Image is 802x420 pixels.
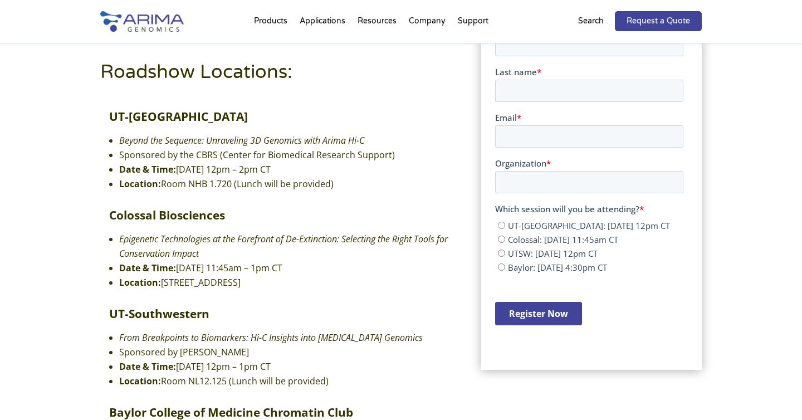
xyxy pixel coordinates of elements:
[615,11,702,31] a: Request a Quote
[109,208,448,222] div: Colossal Biosciences
[119,360,176,373] strong: Date & Time:
[119,359,448,374] li: [DATE] 12pm – 1pm CT
[119,331,423,344] em: From Breakpoints to Biomarkers: Hi-C Insights into [MEDICAL_DATA] Genomics
[119,148,448,162] li: Sponsored by the CBRS (Center for Biomedical Research Support)
[109,109,448,124] div: UT-[GEOGRAPHIC_DATA]
[119,375,161,387] strong: Location:
[100,11,184,32] img: Arima-Genomics-logo
[100,60,448,94] h1: Roadshow Locations:
[119,178,161,190] strong: Location:
[119,275,448,290] li: [STREET_ADDRESS]
[119,134,364,146] em: Beyond the Sequence: Unraveling 3D Genomics with Arima Hi-C
[119,162,448,177] li: [DATE] 12pm – 2pm CT
[119,374,448,388] li: Room NL12.125 (Lunch will be provided)
[119,177,448,191] li: Room NHB 1.720 (Lunch will be provided)
[119,276,161,289] strong: Location:
[109,306,448,321] div: UT-Southwestern
[119,261,448,275] li: [DATE] 11:45am – 1pm CT
[495,21,688,356] iframe: Form 0
[119,345,448,359] li: Sponsored by [PERSON_NAME]
[578,14,604,28] p: Search
[109,405,448,419] div: Baylor College of Medicine Chromatin Club
[119,163,176,175] strong: Date & Time:
[119,233,448,260] em: Epigenetic Technologies at the Forefront of De-Extinction: Selecting the Right Tools for Conserva...
[119,262,176,274] strong: Date & Time:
